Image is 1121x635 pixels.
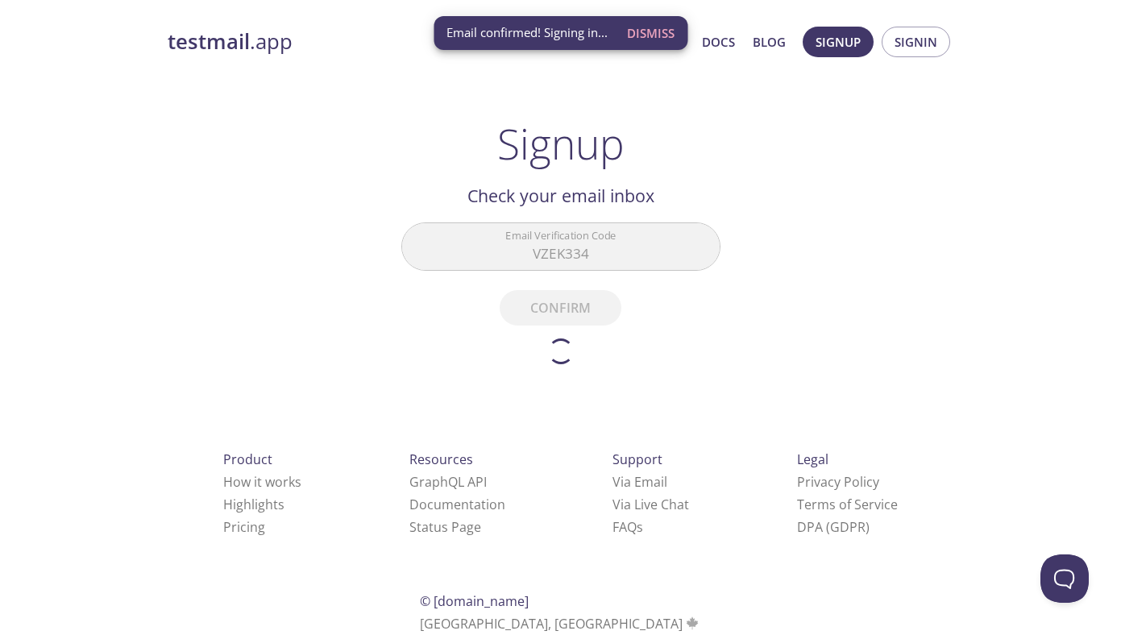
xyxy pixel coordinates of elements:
span: Email confirmed! Signing in... [446,24,608,41]
a: FAQ [612,518,643,536]
a: How it works [223,473,301,491]
a: Status Page [409,518,481,536]
span: © [DOMAIN_NAME] [420,592,529,610]
span: Resources [409,450,473,468]
a: Pricing [223,518,265,536]
a: Highlights [223,496,284,513]
a: testmail.app [168,28,546,56]
span: s [637,518,643,536]
h1: Signup [497,119,625,168]
span: [GEOGRAPHIC_DATA], [GEOGRAPHIC_DATA] [420,615,701,633]
a: Privacy Policy [797,473,879,491]
a: Via Live Chat [612,496,689,513]
a: Blog [753,31,786,52]
h2: Check your email inbox [401,182,720,210]
span: Product [223,450,272,468]
span: Signup [816,31,861,52]
span: Signin [895,31,937,52]
a: DPA (GDPR) [797,518,870,536]
a: Documentation [409,496,505,513]
span: Legal [797,450,828,468]
a: Via Email [612,473,667,491]
span: Dismiss [627,23,675,44]
button: Signin [882,27,950,57]
a: Docs [702,31,735,52]
strong: testmail [168,27,250,56]
a: Terms of Service [797,496,898,513]
button: Dismiss [621,18,681,48]
span: Support [612,450,662,468]
button: Signup [803,27,874,57]
a: GraphQL API [409,473,487,491]
iframe: Help Scout Beacon - Open [1040,554,1089,603]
